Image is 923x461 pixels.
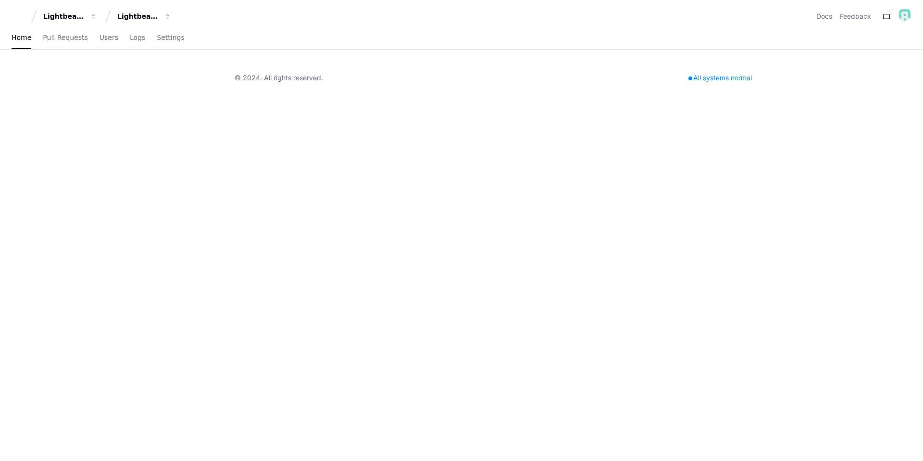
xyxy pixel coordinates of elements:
[100,35,118,40] span: Users
[840,12,871,21] button: Feedback
[157,27,184,49] a: Settings
[12,35,31,40] span: Home
[100,27,118,49] a: Users
[235,73,323,83] div: © 2024. All rights reserved.
[683,71,758,85] div: All systems normal
[816,12,832,21] a: Docs
[39,8,101,25] button: Lightbeam Health
[157,35,184,40] span: Settings
[113,8,175,25] button: Lightbeam Health Solutions
[43,27,87,49] a: Pull Requests
[130,35,145,40] span: Logs
[898,8,911,22] img: 149698671
[117,12,159,21] div: Lightbeam Health Solutions
[12,27,31,49] a: Home
[130,27,145,49] a: Logs
[43,12,85,21] div: Lightbeam Health
[43,35,87,40] span: Pull Requests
